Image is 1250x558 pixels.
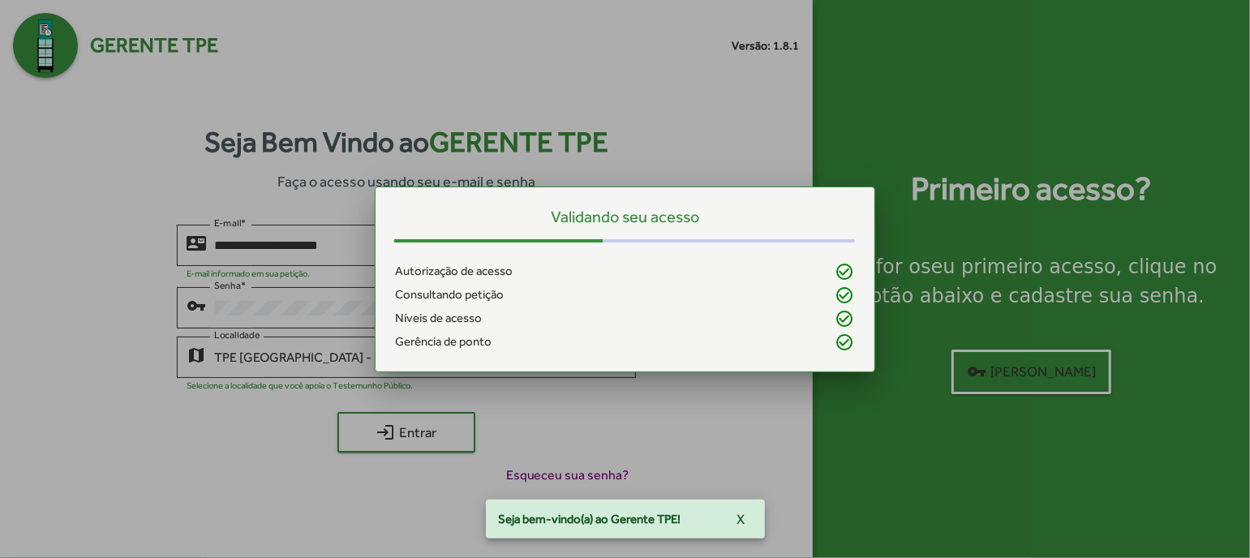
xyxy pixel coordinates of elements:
[724,504,758,534] button: X
[499,511,681,527] span: Seja bem-vindo(a) ao Gerente TPE!
[835,333,855,352] mat-icon: check_circle_outline
[395,207,854,226] h5: Validando seu acesso
[395,262,513,281] span: Autorização de acesso
[835,309,855,328] mat-icon: check_circle_outline
[835,285,855,305] mat-icon: check_circle_outline
[737,504,745,534] span: X
[395,333,492,351] span: Gerência de ponto
[835,262,855,281] mat-icon: check_circle_outline
[395,309,482,328] span: Níveis de acesso
[395,285,504,304] span: Consultando petição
